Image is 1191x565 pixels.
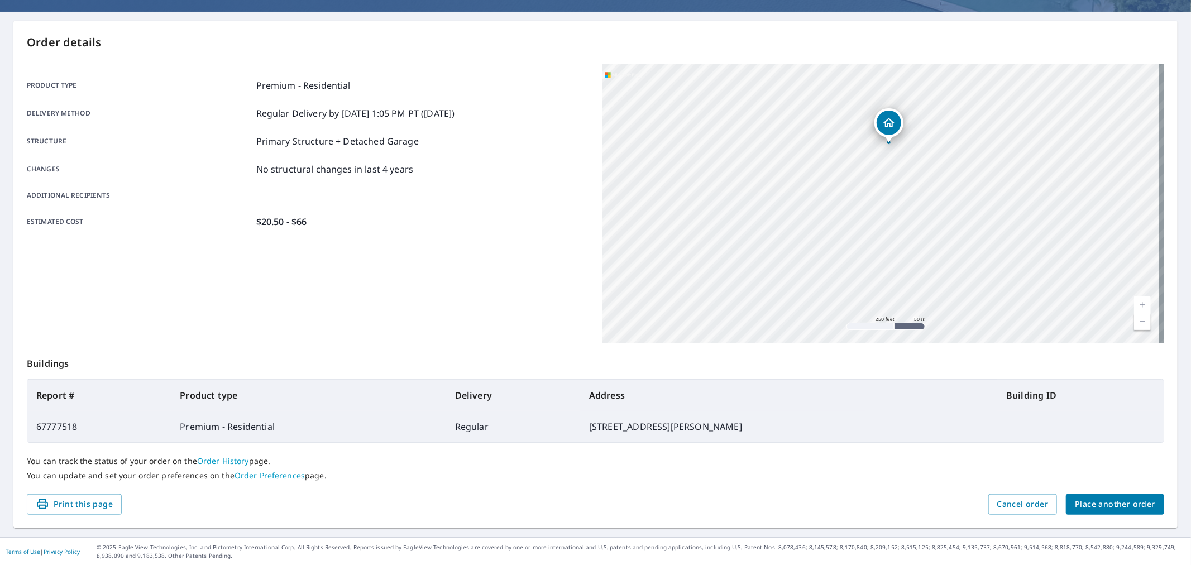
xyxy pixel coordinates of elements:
[27,34,1164,51] p: Order details
[580,411,997,442] td: [STREET_ADDRESS][PERSON_NAME]
[1075,497,1155,511] span: Place another order
[171,380,446,411] th: Product type
[27,471,1164,481] p: You can update and set your order preferences on the page.
[27,494,122,515] button: Print this page
[988,494,1058,515] button: Cancel order
[27,190,252,200] p: Additional recipients
[6,548,80,555] p: |
[997,380,1164,411] th: Building ID
[256,162,414,176] p: No structural changes in last 4 years
[97,543,1185,560] p: © 2025 Eagle View Technologies, Inc. and Pictometry International Corp. All Rights Reserved. Repo...
[44,548,80,556] a: Privacy Policy
[27,343,1164,379] p: Buildings
[1134,296,1151,313] a: Current Level 17, Zoom In
[171,411,446,442] td: Premium - Residential
[27,456,1164,466] p: You can track the status of your order on the page.
[256,135,419,148] p: Primary Structure + Detached Garage
[874,108,903,143] div: Dropped pin, building 1, Residential property, 6 N Chestnut Ave Whiting, NJ 08759
[235,470,305,481] a: Order Preferences
[256,79,351,92] p: Premium - Residential
[27,215,252,228] p: Estimated cost
[6,548,40,556] a: Terms of Use
[446,380,580,411] th: Delivery
[27,411,171,442] td: 67777518
[997,497,1049,511] span: Cancel order
[256,215,307,228] p: $20.50 - $66
[27,107,252,120] p: Delivery method
[27,135,252,148] p: Structure
[27,162,252,176] p: Changes
[27,79,252,92] p: Product type
[36,497,113,511] span: Print this page
[1134,313,1151,330] a: Current Level 17, Zoom Out
[256,107,455,120] p: Regular Delivery by [DATE] 1:05 PM PT ([DATE])
[580,380,997,411] th: Address
[1066,494,1164,515] button: Place another order
[27,380,171,411] th: Report #
[197,456,249,466] a: Order History
[446,411,580,442] td: Regular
